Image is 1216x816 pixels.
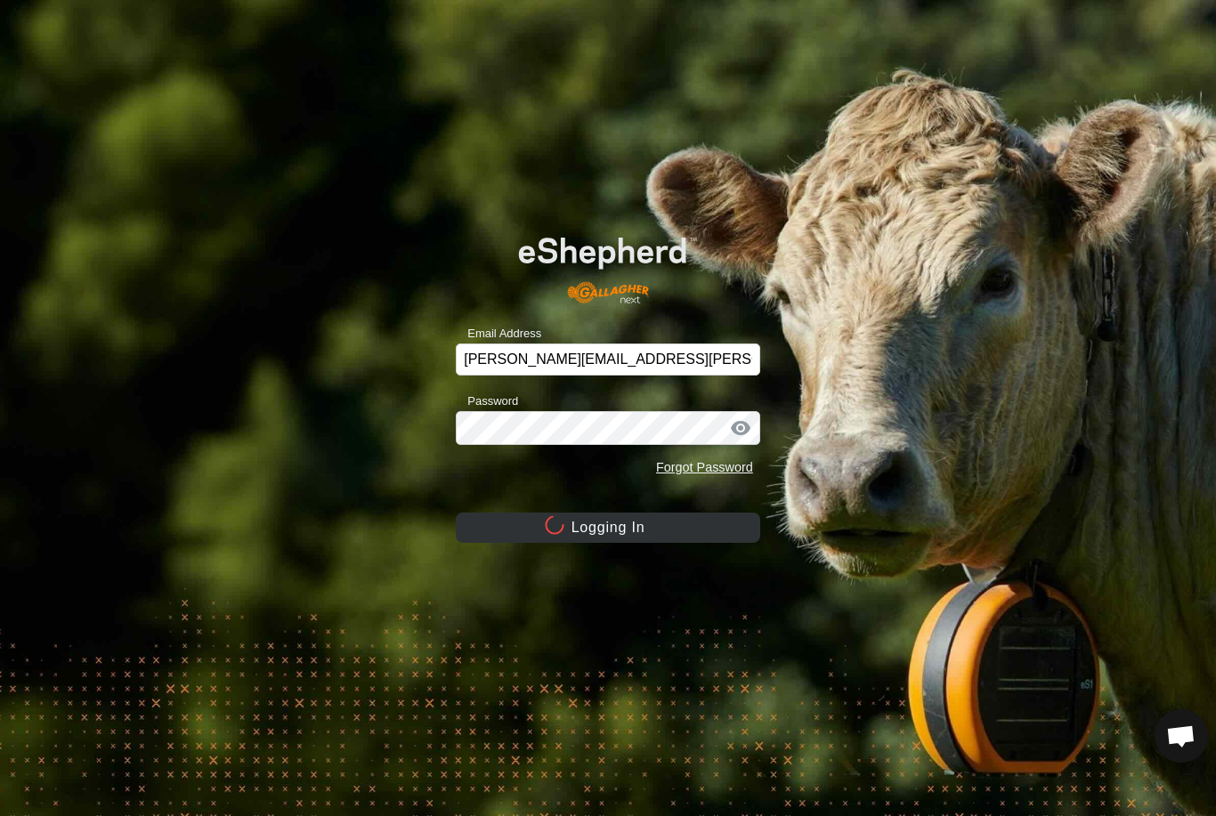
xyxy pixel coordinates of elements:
a: Forgot Password [656,460,753,474]
div: Open chat [1155,709,1208,763]
img: E-shepherd Logo [486,212,729,315]
input: Email Address [456,343,760,376]
label: Email Address [456,325,541,343]
button: Logging In [456,513,760,543]
label: Password [456,392,518,410]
